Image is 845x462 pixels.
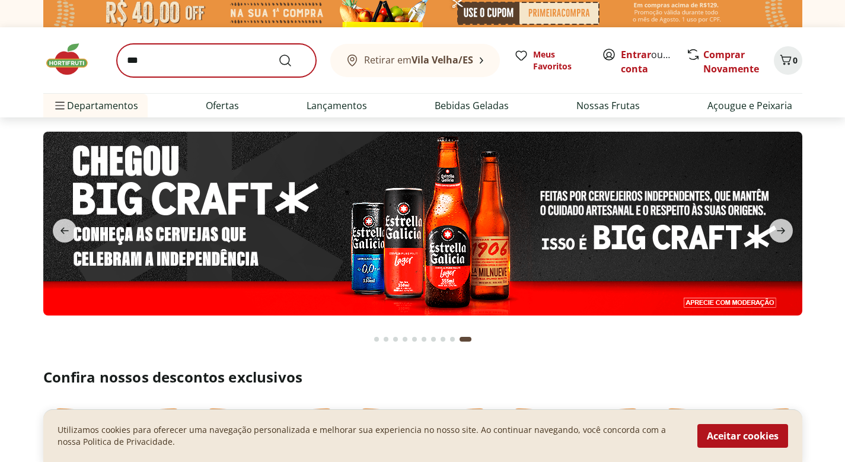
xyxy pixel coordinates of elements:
[330,44,500,77] button: Retirar emVila Velha/ES
[457,325,474,353] button: Current page from fs-carousel
[410,325,419,353] button: Go to page 5 from fs-carousel
[53,91,67,120] button: Menu
[278,53,307,68] button: Submit Search
[117,44,316,77] input: search
[43,368,802,387] h2: Confira nossos descontos exclusivos
[429,325,438,353] button: Go to page 7 from fs-carousel
[58,424,683,448] p: Utilizamos cookies para oferecer uma navegação personalizada e melhorar sua experiencia no nosso ...
[438,325,448,353] button: Go to page 8 from fs-carousel
[53,91,138,120] span: Departamentos
[364,55,473,65] span: Retirar em
[576,98,640,113] a: Nossas Frutas
[703,48,759,75] a: Comprar Novamente
[381,325,391,353] button: Go to page 2 from fs-carousel
[400,325,410,353] button: Go to page 4 from fs-carousel
[621,48,686,75] a: Criar conta
[372,325,381,353] button: Go to page 1 from fs-carousel
[533,49,588,72] span: Meus Favoritos
[760,219,802,243] button: next
[621,47,674,76] span: ou
[793,55,798,66] span: 0
[43,219,86,243] button: previous
[43,42,103,77] img: Hortifruti
[419,325,429,353] button: Go to page 6 from fs-carousel
[448,325,457,353] button: Go to page 9 from fs-carousel
[391,325,400,353] button: Go to page 3 from fs-carousel
[514,49,588,72] a: Meus Favoritos
[43,132,802,316] img: stella
[707,98,792,113] a: Açougue e Peixaria
[206,98,239,113] a: Ofertas
[307,98,367,113] a: Lançamentos
[774,46,802,75] button: Carrinho
[435,98,509,113] a: Bebidas Geladas
[621,48,651,61] a: Entrar
[697,424,788,448] button: Aceitar cookies
[412,53,473,66] b: Vila Velha/ES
